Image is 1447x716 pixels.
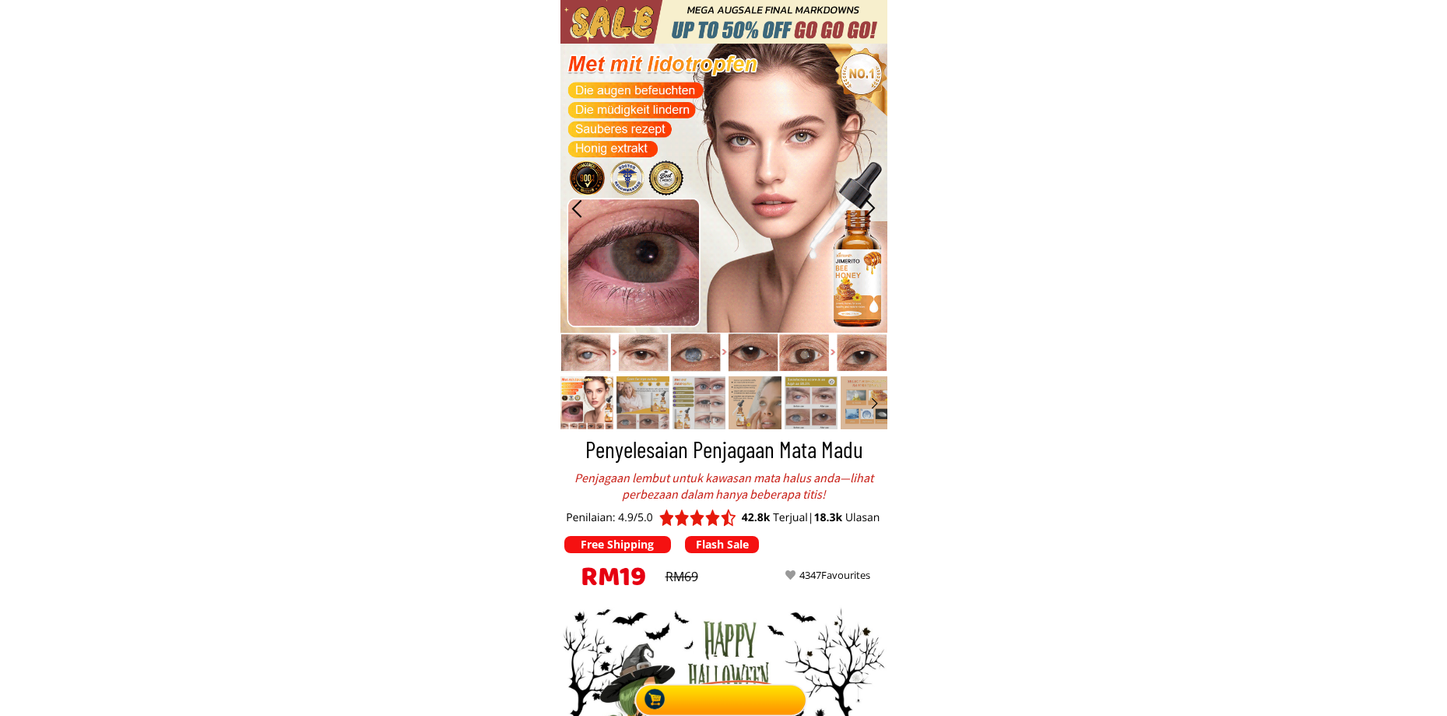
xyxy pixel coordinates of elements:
div: 4347Favourites [799,567,887,584]
div: RM69 [666,567,734,587]
p: Flash Sale [685,536,759,553]
div: Penjagaan lembut untuk kawasan mata halus anda—lihat perbezaan dalam hanya beberapa titis! [572,470,876,503]
h3: RM19 [581,558,676,603]
p: Free Shipping [564,536,671,553]
h3: Penyelesaian Penjagaan Mata Madu [564,432,884,467]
